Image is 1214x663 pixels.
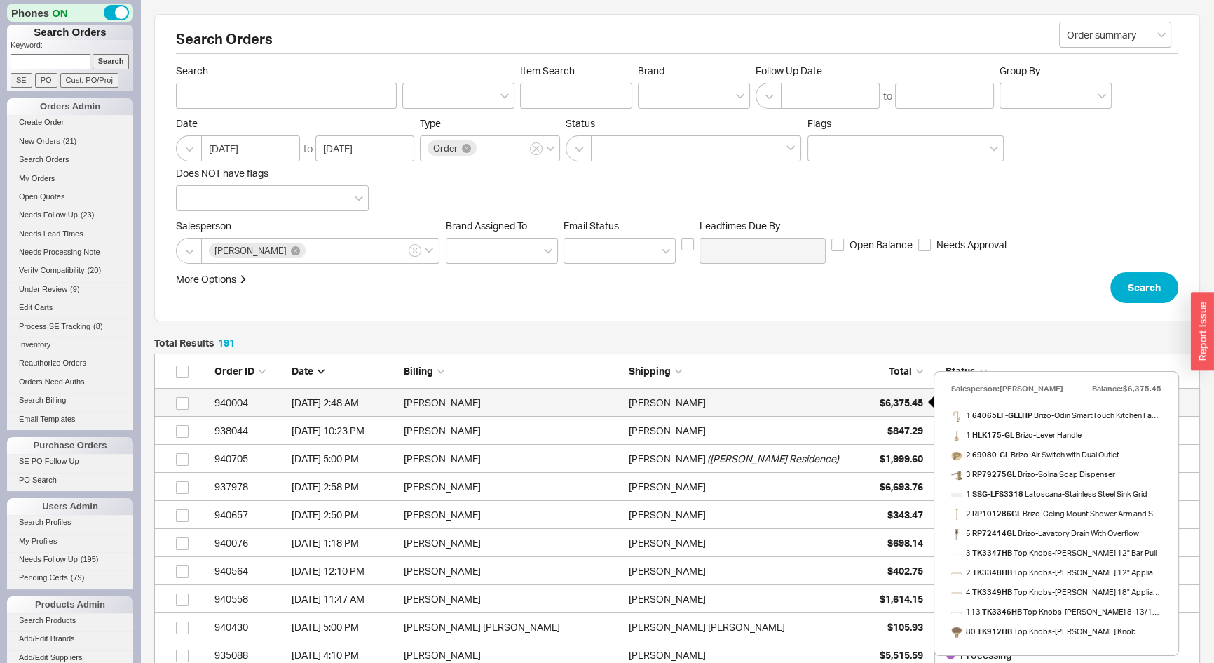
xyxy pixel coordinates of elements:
span: Needs Approval [936,238,1007,252]
a: Search Billing [7,393,133,408]
b: TK912HB [977,627,1012,636]
span: ( 20 ) [88,266,102,274]
a: Orders Need Auths [7,375,133,389]
img: RP79275GL-B1_fklsaj [951,470,962,481]
a: Create Order [7,115,133,130]
span: $402.75 [887,565,923,577]
span: $105.93 [887,621,923,633]
b: 64065LF-GLLHP [972,410,1032,420]
b: TK3346HB [982,607,1022,617]
a: Inventory [7,337,133,352]
img: file_xrxl6y [951,490,962,500]
a: 80 TK912HB Top Knobs-[PERSON_NAME] Knob [951,622,1136,641]
img: fecb5205404713b5e243f314c8653499b05e9035_sg13lw [951,549,962,559]
div: Date [292,364,397,378]
div: [PERSON_NAME] [629,417,706,445]
span: Leadtimes Due By [700,220,826,232]
div: [PERSON_NAME] [629,473,706,501]
span: Needs Follow Up [19,555,78,563]
span: ( [PERSON_NAME] Residence ) [707,445,839,473]
div: 9/17/25 12:10 PM [292,557,397,585]
span: ( 195 ) [81,555,99,563]
img: HLK175-GL-B1_ghlqgy [951,431,962,441]
svg: open menu [544,248,552,254]
img: 69080-GL-B1_x4eeew [951,450,962,461]
a: SE PO Follow Up [7,454,133,469]
span: $6,375.45 [880,396,923,408]
div: Billing [404,364,622,378]
b: TK3349HB [972,587,1012,597]
div: [PERSON_NAME] [404,585,622,613]
div: [PERSON_NAME] [629,445,706,473]
b: 69080-GL [972,450,1009,460]
input: Needs Approval [918,239,931,251]
div: Total [853,364,923,378]
img: TK912HB_1_gw2tn1 [951,627,962,638]
div: [PERSON_NAME] [PERSON_NAME] [404,613,622,641]
a: 4 TK3349HB Top Knobs-[PERSON_NAME] 18" Appliance Pull [951,582,1161,602]
span: Order ID [214,365,254,377]
a: Open Quotes [7,189,133,204]
a: 3 RP79275GL Brizo-Solna Soap Dispenser [951,464,1115,484]
span: Follow Up Date [756,65,994,77]
a: 940705[DATE] 5:00 PM[PERSON_NAME][PERSON_NAME]([PERSON_NAME] Residence)$1,999.60Processing [154,445,1200,473]
div: [PERSON_NAME] [404,473,622,501]
a: 2 TK3348HB Top Knobs-[PERSON_NAME] 12" Appliance Pull [951,563,1161,582]
span: ( 8 ) [93,322,102,330]
span: Verify Compatibility [19,266,85,274]
div: More Options [176,272,236,286]
span: Search [1128,279,1161,296]
div: [PERSON_NAME] [629,389,706,417]
span: Needs Follow Up [19,210,78,219]
span: Open Balance [850,238,913,252]
div: 940705 [214,445,285,473]
div: [PERSON_NAME] [629,501,706,529]
a: Search Orders [7,152,133,167]
span: Shipping [629,365,671,377]
b: HLK175-GL [972,430,1014,440]
a: New Orders(21) [7,134,133,149]
div: Orders Admin [7,98,133,115]
a: 940004[DATE] 2:48 AM[PERSON_NAME][PERSON_NAME]$6,375.45Pending - Payment declined [154,389,1200,417]
a: Needs Processing Note [7,245,133,260]
a: Add/Edit Brands [7,631,133,646]
div: [PERSON_NAME] [404,529,622,557]
span: Status [566,117,802,130]
span: Item Search [520,65,632,77]
a: Reauthorize Orders [7,356,133,370]
span: Order [433,143,458,153]
div: [PERSON_NAME] [629,557,706,585]
img: RP101286GL-B1_etrlww [951,509,962,520]
input: Does NOT have flags [184,190,193,206]
button: Type [530,142,543,155]
b: TK3348HB [972,568,1012,577]
div: [PERSON_NAME] [629,585,706,613]
span: Under Review [19,285,67,293]
a: Edit Carts [7,300,133,315]
div: 940076 [214,529,285,557]
div: Users Admin [7,498,133,515]
b: RP101286GL [972,509,1021,518]
input: Select... [1059,22,1171,48]
input: Search [93,54,130,69]
div: 9/17/25 5:00 PM [292,445,397,473]
span: Flags [807,117,831,129]
span: Group By [1000,65,1040,76]
div: 9/18/25 2:48 AM [292,389,397,417]
div: Products Admin [7,596,133,613]
span: Status [946,365,976,377]
div: Phones [7,4,133,22]
a: 5 RP72414GL Brizo-Lavatory Drain With Overflow [951,523,1139,543]
a: 940430[DATE] 5:00 PM[PERSON_NAME] [PERSON_NAME][PERSON_NAME] [PERSON_NAME]$105.93Shipped - Full [154,613,1200,641]
a: 113 TK3346HB Top Knobs-[PERSON_NAME] 8-13/16" Bar Pull [951,602,1161,622]
span: $6,693.76 [880,481,923,493]
div: Salesperson: [PERSON_NAME] [951,379,1063,399]
input: Type [479,140,489,156]
img: 64065LF-GLLHP_HLK177-GLWD_CONFIG_wkc1gz [951,411,962,422]
input: Open Balance [831,239,844,251]
b: RP72414GL [972,528,1016,538]
span: Processing [960,649,1012,661]
div: 9/17/25 2:58 PM [292,473,397,501]
div: Status [934,364,1192,378]
div: 9/16/25 5:00 PM [292,613,397,641]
